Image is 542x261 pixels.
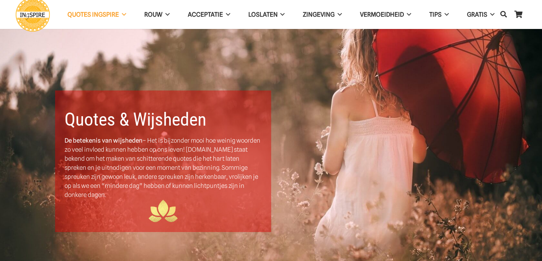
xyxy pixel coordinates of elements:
img: ingspire [149,199,178,223]
span: – Het is bijzonder mooi hoe weinig woorden zo veel invloed kunnen hebben op ons leven! [DOMAIN_NA... [65,137,260,198]
span: TIPS Menu [442,5,449,24]
a: VERMOEIDHEIDVERMOEIDHEID Menu [351,5,420,24]
a: Zoeken [496,6,511,23]
a: GRATISGRATIS Menu [458,5,504,24]
span: Zingeving Menu [335,5,342,24]
span: GRATIS Menu [487,5,495,24]
a: TIPSTIPS Menu [420,5,458,24]
a: ZingevingZingeving Menu [294,5,351,24]
a: AcceptatieAcceptatie Menu [179,5,239,24]
span: GRATIS [467,11,487,18]
strong: De betekenis van wijsheden [65,137,142,144]
span: ROUW [144,11,162,18]
span: ROUW Menu [162,5,170,24]
a: QUOTES INGSPIREQUOTES INGSPIRE Menu [58,5,135,24]
b: Quotes & Wijsheden [65,109,206,130]
span: QUOTES INGSPIRE Menu [119,5,126,24]
span: Acceptatie [188,11,223,18]
span: Zingeving [303,11,335,18]
span: Loslaten [248,11,278,18]
span: QUOTES INGSPIRE [67,11,119,18]
span: VERMOEIDHEID Menu [404,5,411,24]
span: VERMOEIDHEID [360,11,404,18]
a: LoslatenLoslaten Menu [239,5,294,24]
span: TIPS [429,11,442,18]
span: Acceptatie Menu [223,5,230,24]
span: Loslaten Menu [278,5,285,24]
a: ROUWROUW Menu [135,5,179,24]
